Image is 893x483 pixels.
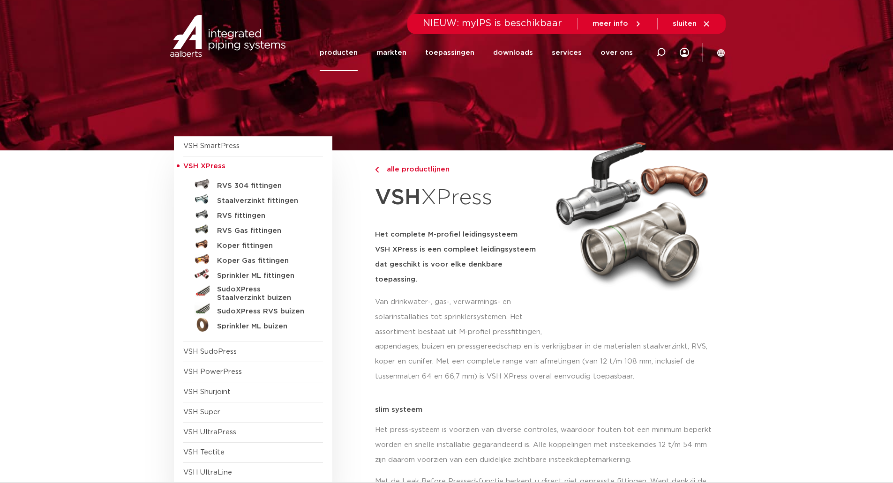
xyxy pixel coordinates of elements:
[217,272,310,280] h5: Sprinkler ML fittingen
[217,182,310,190] h5: RVS 304 fittingen
[593,20,642,28] a: meer info
[183,368,242,375] a: VSH PowerPress
[217,212,310,220] h5: RVS fittingen
[183,282,323,302] a: SudoXPress Staalverzinkt buizen
[183,388,231,395] a: VSH Shurjoint
[217,285,310,302] h5: SudoXPress Staalverzinkt buizen
[425,35,474,71] a: toepassingen
[217,257,310,265] h5: Koper Gas fittingen
[375,227,545,287] h5: Het complete M-profiel leidingsysteem VSH XPress is een compleet leidingsysteem dat geschikt is v...
[320,35,358,71] a: producten
[217,322,310,331] h5: Sprinkler ML buizen
[375,423,720,468] p: Het press-systeem is voorzien van diverse controles, waardoor fouten tot een minimum beperkt word...
[183,192,323,207] a: Staalverzinkt fittingen
[183,449,225,456] a: VSH Tectite
[183,409,220,416] a: VSH Super
[375,295,545,340] p: Van drinkwater-, gas-, verwarmings- en solarinstallaties tot sprinklersystemen. Het assortiment b...
[183,267,323,282] a: Sprinkler ML fittingen
[183,222,323,237] a: RVS Gas fittingen
[183,163,225,170] span: VSH XPress
[183,142,240,149] a: VSH SmartPress
[552,35,582,71] a: services
[375,187,421,208] strong: VSH
[381,166,450,173] span: alle productlijnen
[183,429,236,436] a: VSH UltraPress
[183,252,323,267] a: Koper Gas fittingen
[217,197,310,205] h5: Staalverzinkt fittingen
[375,180,545,216] h1: XPress
[423,19,562,28] span: NIEUW: myIPS is beschikbaar
[183,302,323,317] a: SudoXPress RVS buizen
[673,20,711,28] a: sluiten
[217,227,310,235] h5: RVS Gas fittingen
[217,242,310,250] h5: Koper fittingen
[375,339,720,384] p: appendages, buizen en pressgereedschap en is verkrijgbaar in de materialen staalverzinkt, RVS, ko...
[376,35,406,71] a: markten
[493,35,533,71] a: downloads
[320,35,633,71] nav: Menu
[600,35,633,71] a: over ons
[183,177,323,192] a: RVS 304 fittingen
[183,348,237,355] a: VSH SudoPress
[183,317,323,332] a: Sprinkler ML buizen
[375,167,379,173] img: chevron-right.svg
[375,164,545,175] a: alle productlijnen
[183,207,323,222] a: RVS fittingen
[673,20,697,27] span: sluiten
[375,406,720,413] p: slim systeem
[217,307,310,316] h5: SudoXPress RVS buizen
[183,469,232,476] a: VSH UltraLine
[183,237,323,252] a: Koper fittingen
[593,20,628,27] span: meer info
